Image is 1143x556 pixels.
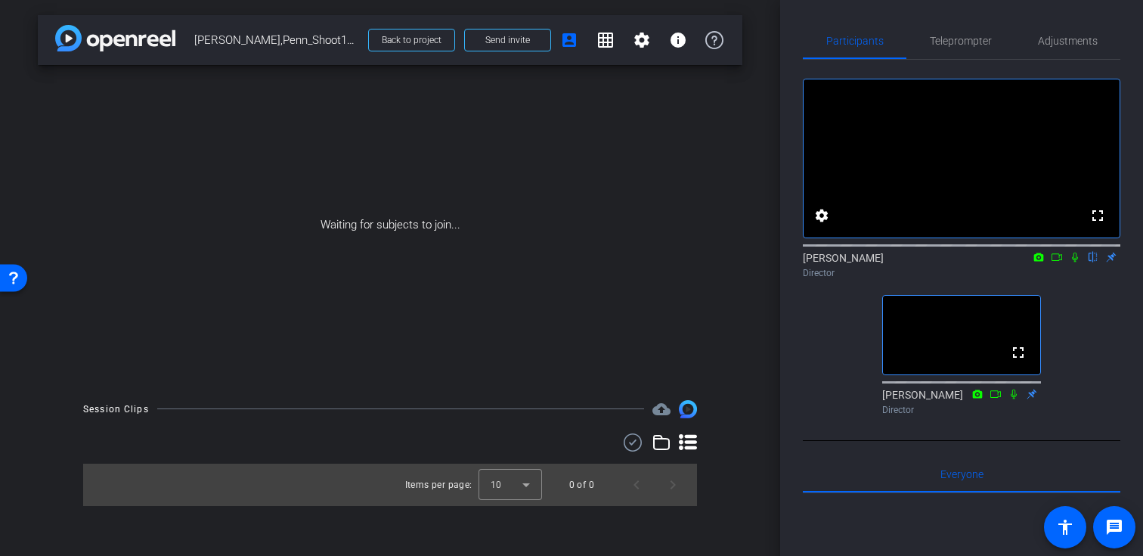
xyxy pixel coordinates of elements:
[55,25,175,51] img: app-logo
[803,266,1120,280] div: Director
[930,36,992,46] span: Teleprompter
[38,65,742,385] div: Waiting for subjects to join...
[882,387,1041,417] div: [PERSON_NAME]
[633,31,651,49] mat-icon: settings
[368,29,455,51] button: Back to project
[560,31,578,49] mat-icon: account_box
[679,400,697,418] img: Session clips
[382,35,441,45] span: Back to project
[596,31,615,49] mat-icon: grid_on
[669,31,687,49] mat-icon: info
[940,469,983,480] span: Everyone
[1105,518,1123,536] mat-icon: message
[194,25,359,55] span: [PERSON_NAME],Penn_Shoot16_09022025
[1009,343,1027,362] mat-icon: fullscreen
[1038,36,1098,46] span: Adjustments
[83,402,149,417] div: Session Clips
[464,29,551,51] button: Send invite
[569,477,594,492] div: 0 of 0
[803,250,1120,280] div: [PERSON_NAME]
[813,207,831,225] mat-icon: settings
[1056,518,1074,536] mat-icon: accessibility
[485,34,530,46] span: Send invite
[652,400,671,418] span: Destinations for your clips
[882,403,1041,417] div: Director
[1089,207,1107,225] mat-icon: fullscreen
[1084,250,1102,263] mat-icon: flip
[652,400,671,418] mat-icon: cloud_upload
[405,477,472,492] div: Items per page:
[826,36,884,46] span: Participants
[655,467,691,503] button: Next page
[618,467,655,503] button: Previous page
